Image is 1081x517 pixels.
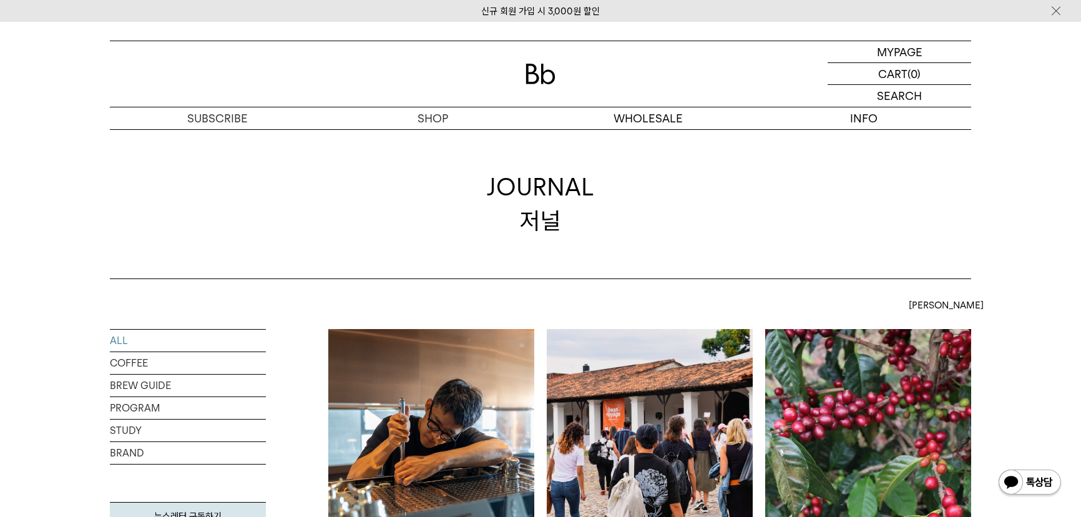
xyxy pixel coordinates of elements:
span: [PERSON_NAME] [909,298,984,313]
a: MYPAGE [828,41,971,63]
a: ALL [110,330,266,352]
div: JOURNAL 저널 [487,170,594,237]
p: (0) [907,63,921,84]
p: MYPAGE [877,41,922,62]
a: CART (0) [828,63,971,85]
p: CART [878,63,907,84]
a: BREW GUIDE [110,375,266,396]
a: STUDY [110,420,266,441]
p: INFO [756,107,971,129]
img: 카카오톡 채널 1:1 채팅 버튼 [997,468,1062,498]
a: PROGRAM [110,397,266,419]
a: SUBSCRIBE [110,107,325,129]
a: SHOP [325,107,540,129]
img: 로고 [526,64,555,84]
p: SEARCH [877,85,922,107]
p: WHOLESALE [540,107,756,129]
a: BRAND [110,442,266,464]
a: COFFEE [110,352,266,374]
a: 신규 회원 가입 시 3,000원 할인 [481,6,600,17]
